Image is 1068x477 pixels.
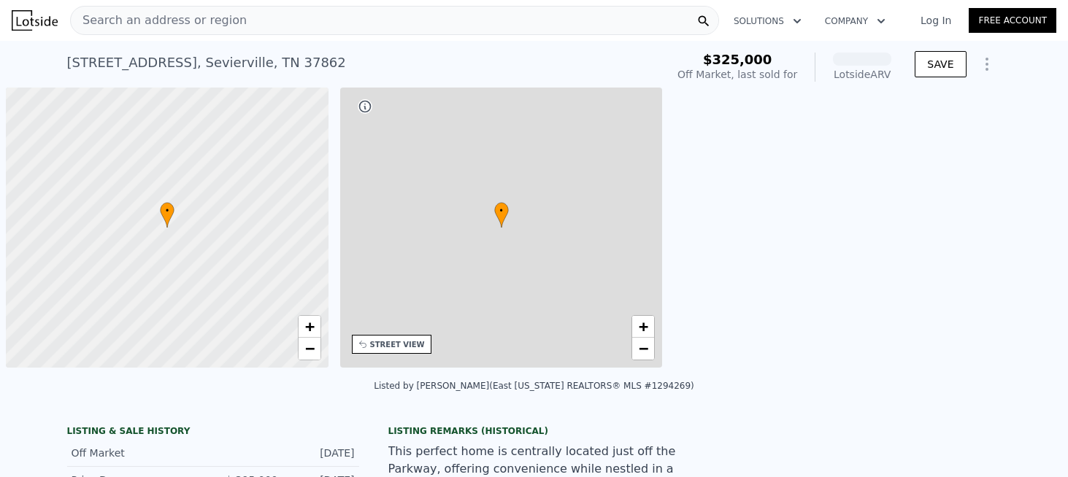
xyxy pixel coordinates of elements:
div: • [494,202,509,228]
span: $325,000 [703,52,772,67]
div: [STREET_ADDRESS] , Sevierville , TN 37862 [67,53,346,73]
a: Zoom out [299,338,320,360]
button: SAVE [915,51,966,77]
div: LISTING & SALE HISTORY [67,425,359,440]
span: − [304,339,314,357]
button: Show Options [972,50,1002,79]
div: Off Market [72,446,201,460]
div: STREET VIEW [370,339,425,350]
a: Zoom in [632,316,654,338]
div: Listing Remarks (Historical) [388,425,680,437]
button: Company [813,8,897,34]
button: Solutions [722,8,813,34]
div: • [160,202,174,228]
div: [DATE] [290,446,355,460]
a: Free Account [969,8,1056,33]
span: + [304,317,314,336]
span: − [639,339,648,357]
img: Lotside [12,10,58,31]
div: Listed by [PERSON_NAME] (East [US_STATE] REALTORS® MLS #1294269) [374,381,694,391]
span: • [494,204,509,217]
a: Zoom in [299,316,320,338]
div: Off Market, last sold for [677,67,797,82]
a: Log In [903,13,969,28]
span: + [639,317,648,336]
span: Search an address or region [71,12,247,29]
span: • [160,204,174,217]
div: Lotside ARV [833,67,891,82]
a: Zoom out [632,338,654,360]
